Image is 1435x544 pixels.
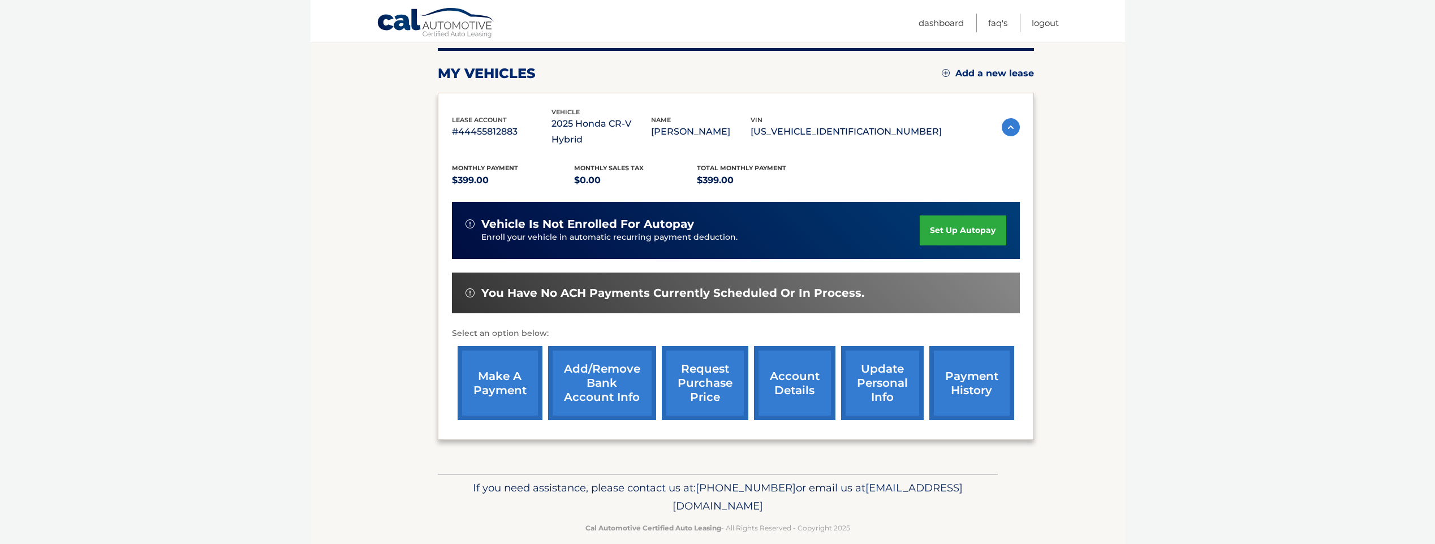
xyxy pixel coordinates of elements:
a: set up autopay [920,215,1006,245]
span: Total Monthly Payment [697,164,786,172]
span: You have no ACH payments currently scheduled or in process. [481,286,864,300]
p: $399.00 [452,172,575,188]
span: vehicle is not enrolled for autopay [481,217,694,231]
p: $399.00 [697,172,820,188]
span: vin [751,116,762,124]
span: name [651,116,671,124]
p: [US_VEHICLE_IDENTIFICATION_NUMBER] [751,124,942,140]
a: Cal Automotive [377,7,495,40]
p: Select an option below: [452,327,1020,340]
a: Dashboard [919,14,964,32]
a: account details [754,346,835,420]
img: alert-white.svg [466,288,475,297]
a: Add/Remove bank account info [548,346,656,420]
span: [EMAIL_ADDRESS][DOMAIN_NAME] [673,481,963,512]
a: Add a new lease [942,68,1034,79]
p: $0.00 [574,172,697,188]
span: Monthly Payment [452,164,518,172]
span: vehicle [551,108,580,116]
a: FAQ's [988,14,1007,32]
p: Enroll your vehicle in automatic recurring payment deduction. [481,231,920,244]
a: make a payment [458,346,542,420]
span: Monthly sales Tax [574,164,644,172]
img: alert-white.svg [466,219,475,228]
a: request purchase price [662,346,748,420]
p: [PERSON_NAME] [651,124,751,140]
img: add.svg [942,69,950,77]
a: payment history [929,346,1014,420]
strong: Cal Automotive Certified Auto Leasing [585,524,721,532]
a: Logout [1032,14,1059,32]
span: [PHONE_NUMBER] [696,481,796,494]
span: lease account [452,116,507,124]
p: - All Rights Reserved - Copyright 2025 [445,522,990,534]
h2: my vehicles [438,65,536,82]
img: accordion-active.svg [1002,118,1020,136]
p: 2025 Honda CR-V Hybrid [551,116,651,148]
a: update personal info [841,346,924,420]
p: #44455812883 [452,124,551,140]
p: If you need assistance, please contact us at: or email us at [445,479,990,515]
